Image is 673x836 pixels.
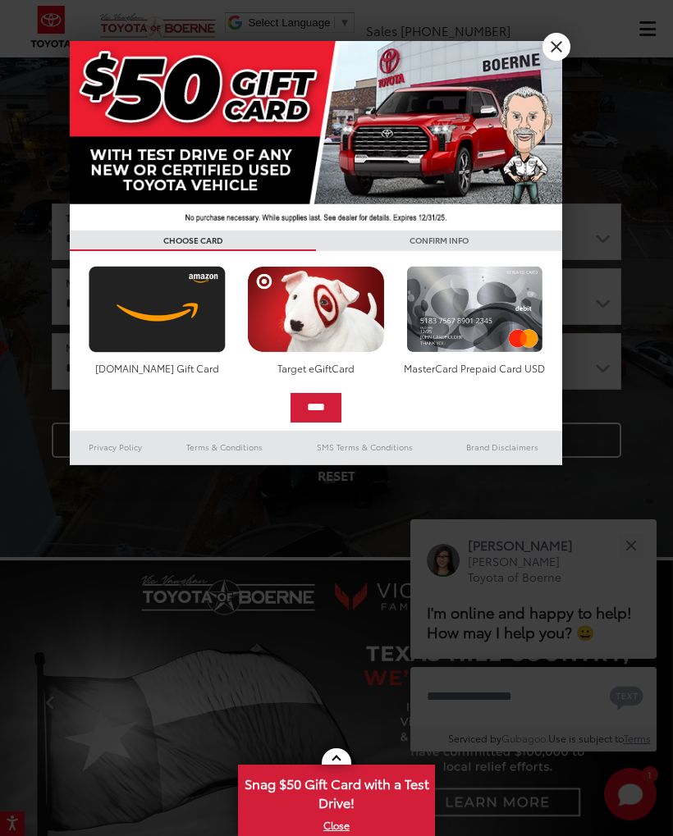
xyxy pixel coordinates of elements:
img: targetcard.png [243,266,388,353]
a: Privacy Policy [70,437,162,457]
h3: CHOOSE CARD [70,231,316,251]
img: mastercard.png [402,266,547,353]
a: Terms & Conditions [162,437,287,457]
div: [DOMAIN_NAME] Gift Card [85,361,230,375]
div: MasterCard Prepaid Card USD [402,361,547,375]
img: 42635_top_851395.jpg [70,41,562,231]
a: Brand Disclaimers [442,437,562,457]
span: Snag $50 Gift Card with a Test Drive! [240,766,433,816]
h3: CONFIRM INFO [316,231,562,251]
a: SMS Terms & Conditions [287,437,442,457]
img: amazoncard.png [85,266,230,353]
div: Target eGiftCard [243,361,388,375]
